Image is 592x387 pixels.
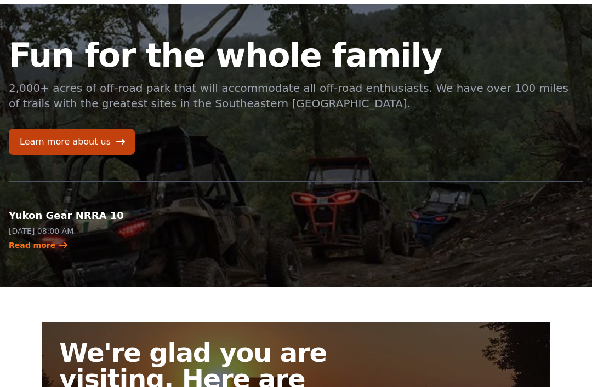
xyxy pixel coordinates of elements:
p: 2,000+ acres of off-road park that will accommodate all off-road enthusiasts. We have over 100 mi... [9,80,570,111]
h1: Fun for the whole family [9,39,570,72]
h2: Yukon Gear NRRA 10 [9,208,139,223]
a: Learn more about us [9,129,135,155]
p: [DATE] 08:00 AM [9,226,139,236]
a: Read more [9,240,69,251]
